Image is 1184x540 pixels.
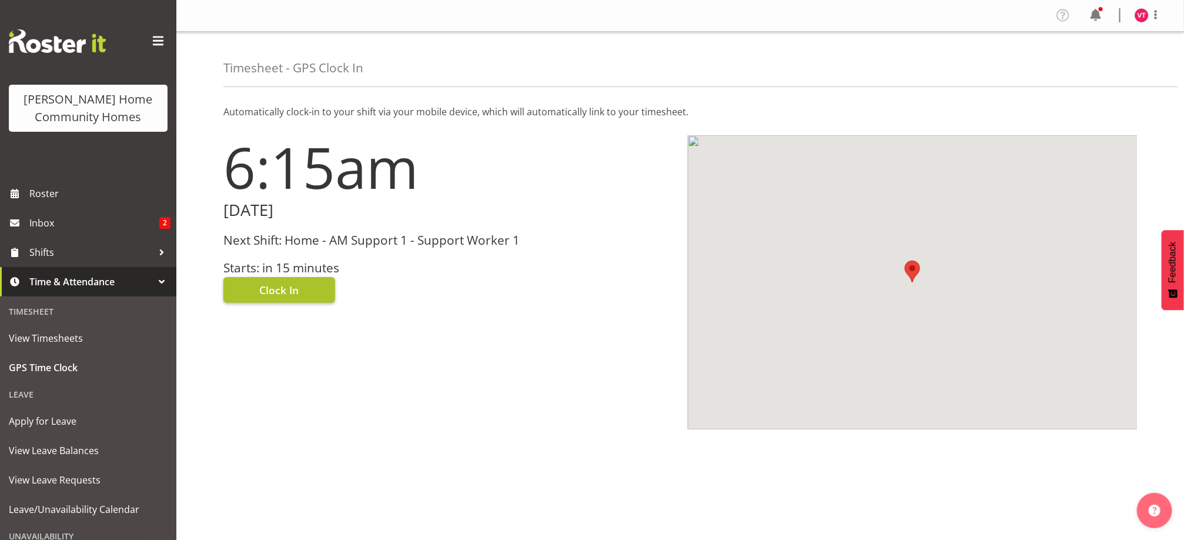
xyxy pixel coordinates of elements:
a: GPS Time Clock [3,353,173,382]
span: Leave/Unavailability Calendar [9,501,168,518]
span: 2 [159,217,170,229]
span: GPS Time Clock [9,359,168,376]
span: Roster [29,185,170,202]
span: View Leave Balances [9,442,168,459]
a: View Leave Requests [3,465,173,495]
button: Clock In [223,277,335,303]
div: Timesheet [3,299,173,324]
button: Feedback - Show survey [1162,230,1184,310]
p: Automatically clock-in to your shift via your mobile device, which will automatically link to you... [223,105,1137,119]
span: Apply for Leave [9,412,168,430]
a: View Leave Balances [3,436,173,465]
h2: [DATE] [223,201,673,219]
span: View Leave Requests [9,471,168,489]
span: Feedback [1168,242,1178,283]
h1: 6:15am [223,135,673,199]
span: Inbox [29,214,159,232]
span: Time & Attendance [29,273,153,291]
img: Rosterit website logo [9,29,106,53]
a: View Timesheets [3,324,173,353]
div: [PERSON_NAME] Home Community Homes [21,91,156,126]
h3: Next Shift: Home - AM Support 1 - Support Worker 1 [223,234,673,247]
span: Clock In [260,282,299,298]
h4: Timesheet - GPS Clock In [223,61,363,75]
img: vanessa-thornley8527.jpg [1135,8,1149,22]
h3: Starts: in 15 minutes [223,261,673,275]
span: Shifts [29,244,153,261]
a: Apply for Leave [3,406,173,436]
span: View Timesheets [9,329,168,347]
a: Leave/Unavailability Calendar [3,495,173,524]
img: help-xxl-2.png [1149,505,1160,516]
div: Leave [3,382,173,406]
